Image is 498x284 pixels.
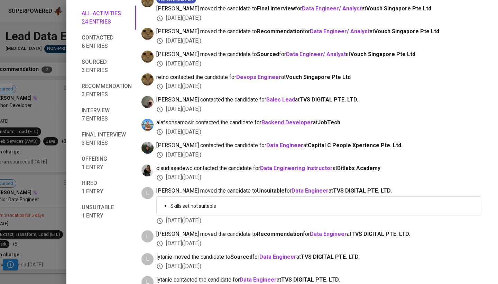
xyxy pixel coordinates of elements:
span: [PERSON_NAME] moved the candidate to for at [156,51,481,59]
span: [PERSON_NAME] moved the candidate to for at [156,187,481,195]
div: [DATE] ( [DATE] ) [156,174,481,181]
span: claudiasadewo contacted the candidate for at [156,165,481,172]
a: Data Engineer [266,142,303,149]
div: L [141,253,154,265]
span: [PERSON_NAME] contacted the candidate for at [156,96,481,104]
img: aji.muda@glints.com [141,96,154,108]
a: Devops Engineer [236,74,281,80]
span: retno contacted the candidate for at [156,73,481,81]
img: ec6c0910-f960-4a00-a8f8-c5744e41279e.jpg [141,73,154,86]
div: [DATE] ( [DATE] ) [156,37,481,45]
span: TVS DIGITAL PTE. LTD. [351,231,410,237]
b: Sourced [257,51,279,57]
span: Offering 1 entry [82,155,132,171]
span: Interview 7 entries [82,106,132,123]
a: Data Engineer [240,276,277,283]
div: L [141,187,154,199]
a: Data Engineer/ Analyst [310,28,370,35]
a: Data Engineer [259,254,296,260]
span: Vouch Singapore Pte Ltd [366,5,431,12]
div: L [141,230,154,242]
span: Hired 1 entry [82,179,132,196]
b: Sourced [230,254,252,260]
a: Data Engineering Instructor [260,165,333,171]
a: Data Engineer [292,187,329,194]
span: JobTech [317,119,340,126]
span: TVS DIGITAL PTE. LTD. [333,187,392,194]
div: [DATE] ( [DATE] ) [156,151,481,159]
img: ec6c0910-f960-4a00-a8f8-c5744e41279e.jpg [141,51,154,63]
img: glenn@glints.com [141,142,154,154]
div: [DATE] ( [DATE] ) [156,263,481,270]
img: claudia.laras@glints.com [141,165,154,177]
div: [DATE] ( [DATE] ) [156,217,481,225]
span: [PERSON_NAME] moved the candidate to for at [156,230,481,238]
div: [DATE] ( [DATE] ) [156,240,481,248]
p: Skills set not suitable [170,203,476,210]
span: TVS DIGITAL PTE. LTD. [301,254,360,260]
span: lytanie moved the candidate to for at [156,253,481,261]
b: Recommendation [257,28,303,35]
b: Final interview [257,5,295,12]
div: [DATE] ( [DATE] ) [156,128,481,136]
a: Data Engineer/ Analyst [302,5,362,12]
a: Data Engineer/ Analyst [286,51,346,57]
div: [DATE] ( [DATE] ) [156,60,481,68]
div: [DATE] ( [DATE] ) [156,105,481,113]
span: All activities 24 entries [82,9,132,26]
span: [PERSON_NAME] contacted the candidate for at [156,142,481,150]
span: lytanie contacted the candidate for at [156,276,481,284]
img: alafson@glints.com [141,119,154,131]
span: Final interview 3 entries [82,131,132,147]
span: Unsuitable 1 entry [82,203,132,220]
span: Vouch Singapore Pte Ltd [374,28,439,35]
span: TVS DIGITAL PTE. LTD. [299,96,358,103]
span: Bitlabs Academy [337,165,380,171]
img: ec6c0910-f960-4a00-a8f8-c5744e41279e.jpg [141,28,154,40]
a: Backend Developer [261,119,313,126]
span: Sourced 3 entries [82,58,132,74]
span: alafsonsamosir contacted the candidate for at [156,119,481,127]
b: Recommendation [257,231,303,237]
span: [PERSON_NAME] moved the candidate to for at [156,5,481,13]
span: Vouch Singapore Pte Ltd [286,74,351,80]
div: [DATE] ( [DATE] ) [156,14,481,22]
span: Capital C People Xperience Pte. Ltd. [308,142,403,149]
span: Contacted 8 entries [82,34,132,50]
b: Unsuitable [257,187,285,194]
span: Vouch Singapore Pte Ltd [350,51,415,57]
div: [DATE] ( [DATE] ) [156,82,481,90]
span: [PERSON_NAME] moved the candidate to for at [156,28,481,36]
a: Sales Lead [266,96,295,103]
a: Data Engineer [310,231,347,237]
span: Recommendation 3 entries [82,82,132,99]
span: TVS DIGITAL PTE. LTD. [281,276,340,283]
